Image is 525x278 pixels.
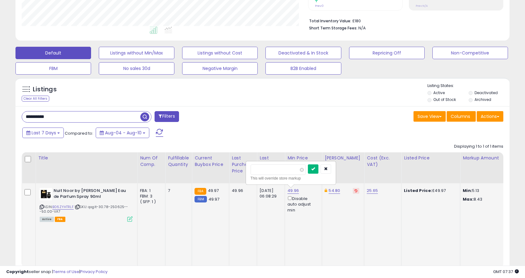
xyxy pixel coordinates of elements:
[475,90,498,95] label: Deactivated
[182,62,258,75] button: Negative Margin
[433,90,445,95] label: Active
[208,196,220,202] span: 49.97
[208,188,219,193] span: 49.97
[454,144,503,150] div: Displaying 1 to 1 of 1 items
[349,47,425,59] button: Repricing Off
[413,111,446,122] button: Save View
[105,130,142,136] span: Aug-04 - Aug-10
[358,25,366,31] span: N/A
[38,155,135,161] div: Title
[232,188,252,193] div: 49.96
[433,97,456,102] label: Out of Stock
[475,97,491,102] label: Archived
[52,204,74,210] a: B06ZYHTRLF
[54,188,129,201] b: Nuit Noor by [PERSON_NAME] Eau de Parfum Spray 90ml
[463,188,472,193] strong: Min:
[53,269,79,275] a: Terms of Use
[182,47,258,59] button: Listings without Cost
[463,197,514,202] p: 8.43
[99,47,174,59] button: Listings without Min/Max
[309,25,357,31] b: Short Term Storage Fees:
[22,128,64,138] button: Last 7 Days
[329,188,340,194] a: 54.80
[55,217,65,222] span: FBA
[168,155,189,168] div: Fulfillable Quantity
[40,217,54,222] span: All listings currently available for purchase on Amazon
[265,62,341,75] button: B2B Enabled
[404,155,457,161] div: Listed Price
[99,62,174,75] button: No sales 30d
[140,199,160,205] div: ( SFP: 1 )
[325,155,361,161] div: [PERSON_NAME]
[40,188,133,221] div: ASIN:
[477,111,503,122] button: Actions
[451,113,470,119] span: Columns
[432,47,508,59] button: Non-Competitive
[15,62,91,75] button: FBM
[463,155,516,161] div: Markup Amount
[40,204,128,214] span: | SKU: qogit-30.78-250625---50.00-VA7
[15,47,91,59] button: Default
[260,155,282,181] div: Last Purchase Date (GMT)
[447,111,476,122] button: Columns
[493,269,519,275] span: 2025-08-18 07:37 GMT
[367,155,399,168] div: Cost (Exc. VAT)
[96,128,149,138] button: Aug-04 - Aug-10
[287,195,317,213] div: Disable auto adjust min
[6,269,107,275] div: seller snap | |
[404,188,432,193] b: Listed Price:
[195,188,206,195] small: FBA
[80,269,107,275] a: Privacy Policy
[265,47,341,59] button: Deactivated & In Stock
[416,4,428,8] small: Prev: N/A
[195,196,207,202] small: FBM
[427,83,510,89] p: Listing States:
[195,155,226,168] div: Current Buybox Price
[287,155,319,161] div: Min Price
[168,188,187,193] div: 7
[367,188,378,194] a: 25.65
[404,188,455,193] div: £49.97
[287,188,299,194] a: 49.96
[65,130,93,136] span: Compared to:
[155,111,179,122] button: Filters
[40,188,52,200] img: 41iW5WTgHKL._SL40_.jpg
[6,269,29,275] strong: Copyright
[140,193,160,199] div: FBM: 3
[251,175,331,181] div: This will override store markup
[315,4,324,8] small: Prev: 0
[260,188,280,199] div: [DATE] 06:08:29
[309,18,351,24] b: Total Inventory Value:
[32,130,56,136] span: Last 7 Days
[309,17,499,24] li: £180
[463,196,474,202] strong: Max:
[232,155,254,174] div: Last Purchase Price
[463,188,514,193] p: 5.13
[33,85,57,94] h5: Listings
[140,155,163,168] div: Num of Comp.
[22,96,49,102] div: Clear All Filters
[140,188,160,193] div: FBA: 1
